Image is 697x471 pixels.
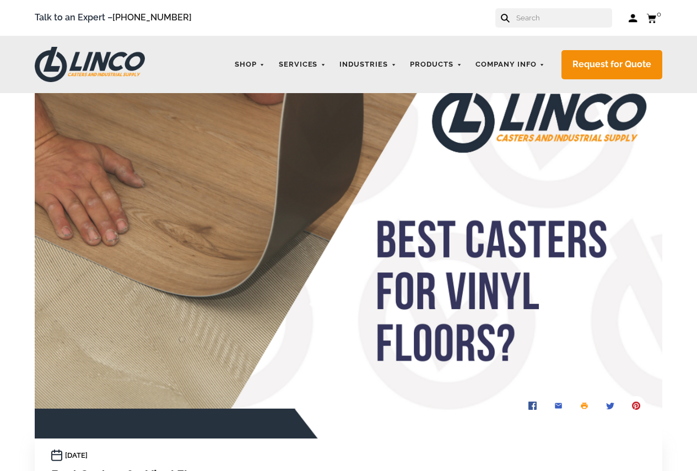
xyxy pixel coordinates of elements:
[561,50,662,79] a: Request for Quote
[404,54,467,75] a: Products
[273,54,332,75] a: Services
[35,10,192,25] span: Talk to an Expert –
[65,450,88,462] time: [DATE]
[470,54,550,75] a: Company Info
[646,11,662,25] a: 0
[112,12,192,23] a: [PHONE_NUMBER]
[229,54,271,75] a: Shop
[657,10,661,18] span: 0
[334,54,402,75] a: Industries
[35,47,145,82] img: LINCO CASTERS & INDUSTRIAL SUPPLY
[629,13,638,24] a: Log in
[515,8,612,28] input: Search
